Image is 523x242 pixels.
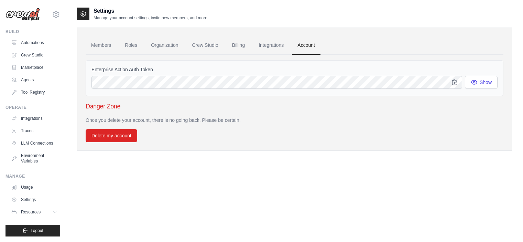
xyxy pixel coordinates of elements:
a: Crew Studio [187,36,224,55]
button: Logout [6,225,60,236]
a: Environment Variables [8,150,60,167]
button: Resources [8,207,60,218]
a: Settings [8,194,60,205]
button: Show [465,76,498,89]
a: Traces [8,125,60,136]
span: Logout [31,228,43,233]
p: Manage your account settings, invite new members, and more. [94,15,208,21]
button: Delete my account [86,129,137,142]
a: Billing [227,36,250,55]
a: Usage [8,182,60,193]
p: Once you delete your account, there is no going back. Please be certain. [86,117,503,124]
div: Manage [6,173,60,179]
h3: Danger Zone [86,102,503,111]
a: Agents [8,74,60,85]
a: Tool Registry [8,87,60,98]
a: Members [86,36,117,55]
a: Integrations [8,113,60,124]
a: LLM Connections [8,138,60,149]
h2: Settings [94,7,208,15]
span: Resources [21,209,41,215]
a: Automations [8,37,60,48]
a: Roles [119,36,143,55]
a: Account [292,36,320,55]
div: Build [6,29,60,34]
a: Integrations [253,36,289,55]
a: Marketplace [8,62,60,73]
a: Organization [145,36,184,55]
img: Logo [6,8,40,21]
label: Enterprise Action Auth Token [91,66,498,73]
div: Operate [6,105,60,110]
a: Crew Studio [8,50,60,61]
